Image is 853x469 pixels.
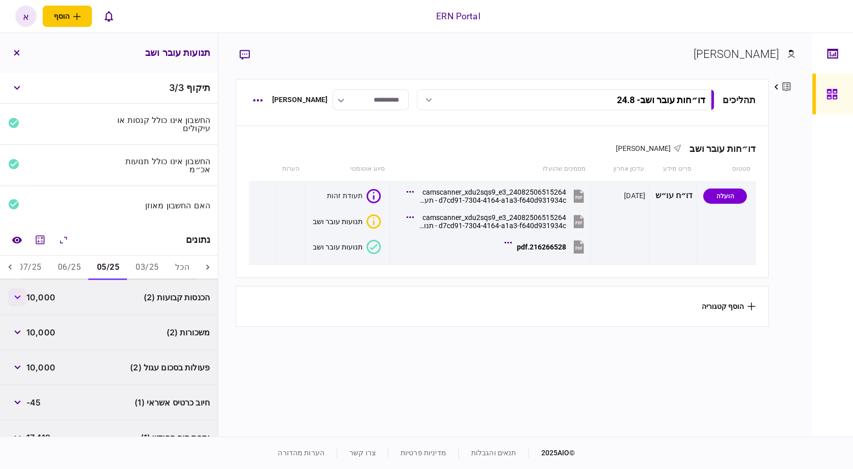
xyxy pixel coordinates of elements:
th: פריט מידע [649,158,697,181]
a: השוואה למסמך [8,231,26,249]
button: 24082506515264_camscanner_xdu2sqs9_e3d7cd91-7304-4164-a1a3-f640d931934c - תעודת זהות.pdf [409,184,586,207]
button: 03/25 [127,256,167,280]
div: איכות לא מספקת [367,214,381,229]
span: הכנסות קבועות (2) [144,291,210,303]
div: 216266528.pdf [517,243,566,251]
span: 17,419 [26,431,50,444]
button: הרחב\כווץ הכל [54,231,73,249]
div: © 2025 AIO [529,448,575,458]
div: דו״חות עובר ושב [681,143,756,154]
div: החשבון אינו כולל קנסות או עיקולים [113,116,211,132]
a: הערות מהדורה [278,449,324,457]
div: [DATE] [624,191,645,201]
div: 24082506515264_camscanner_xdu2sqs9_e3d7cd91-7304-4164-a1a3-f640d931934c - תעודת זהות.pdf [419,188,566,204]
div: תעודת זהות [327,191,363,201]
div: תנועות עובר ושב [313,217,363,226]
button: 24082506515264_camscanner_xdu2sqs9_e3d7cd91-7304-4164-a1a3-f640d931934c - תנועות עובר ושב.pdf [409,210,586,233]
span: יתרת סוף החודש (1) [141,431,210,444]
div: תנועות עובר ושב [313,243,363,251]
h3: תנועות עובר ושב [145,48,210,57]
button: הוסף קטגוריה [702,302,756,310]
button: פתח תפריט להוספת לקוח [43,6,92,27]
button: פתח רשימת התראות [98,6,119,27]
button: מחשבון [31,231,49,249]
div: ERN Portal [436,10,480,23]
th: מסמכים שהועלו [390,158,590,181]
div: [PERSON_NAME] [272,95,328,105]
span: 3 / 3 [169,82,184,93]
button: דו״חות עובר ושב- 24.8 [417,89,714,110]
th: עדכון אחרון [590,158,649,181]
th: סטטוס [697,158,756,181]
button: הכל [167,256,198,280]
a: צרו קשר [349,449,376,457]
span: 10,000 [26,361,55,373]
div: דו״ח עו״ש [653,184,693,207]
button: 05/25 [89,256,127,280]
span: -45 [26,396,41,409]
button: איכות לא מספקתתנועות עובר ושב [313,214,381,229]
div: החשבון אינו כולל תנועות אכ״מ [113,157,211,173]
a: מדיניות פרטיות [401,449,446,457]
div: הועלה [703,189,747,204]
button: 216266528.pdf [507,235,586,258]
div: 24082506515264_camscanner_xdu2sqs9_e3d7cd91-7304-4164-a1a3-f640d931934c - תנועות עובר ושב.pdf [419,213,566,230]
button: 07/25 [10,256,49,280]
span: משכורות (2) [167,326,210,338]
th: הערות [276,158,305,181]
div: דו״חות עובר ושב - 24.8 [617,95,705,105]
button: 06/25 [50,256,89,280]
span: [PERSON_NAME] [616,144,671,152]
button: א [15,6,37,27]
div: תהליכים [723,93,756,107]
th: סיווג אוטומטי [305,158,389,181]
a: תנאים והגבלות [471,449,516,457]
span: 10,000 [26,326,55,338]
div: האם החשבון מאוזן [113,201,211,209]
span: תיקוף [186,82,210,93]
span: 10,000 [26,291,55,303]
span: פעולות בסכום עגול (2) [130,361,210,373]
span: חיוב כרטיס אשראי (1) [135,396,210,409]
div: נתונים [186,235,210,245]
button: תנועות עובר ושב [313,240,381,254]
div: [PERSON_NAME] [694,46,779,62]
